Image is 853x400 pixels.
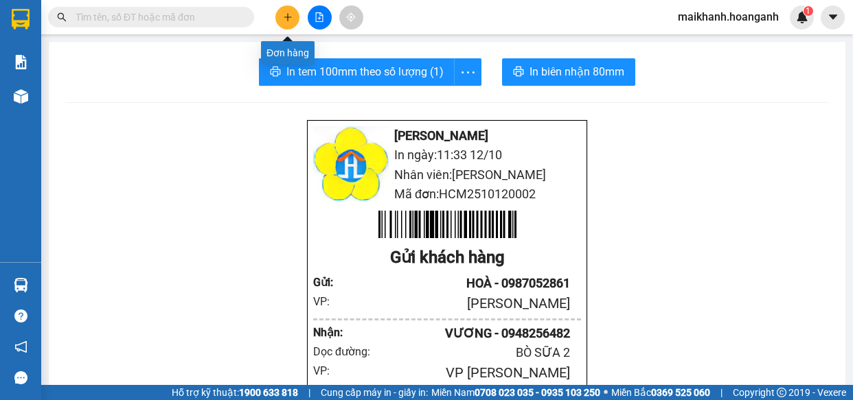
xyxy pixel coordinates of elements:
[259,58,455,86] button: printerIn tem 100mm theo số lượng (1)
[313,274,347,291] div: Gửi :
[172,385,298,400] span: Hỗ trợ kỹ thuật:
[76,10,238,25] input: Tìm tên, số ĐT hoặc mã đơn
[796,11,808,23] img: icon-new-feature
[530,63,624,80] span: In biên nhận 80mm
[313,145,581,165] li: In ngày: 11:33 12/10
[315,12,324,22] span: file-add
[804,6,813,16] sup: 1
[57,12,67,22] span: search
[286,63,444,80] span: In tem 100mm theo số lượng (1)
[14,278,28,292] img: warehouse-icon
[283,12,293,22] span: plus
[313,245,581,271] div: Gửi khách hàng
[14,89,28,104] img: warehouse-icon
[827,11,839,23] span: caret-down
[806,6,810,16] span: 1
[313,343,380,360] div: Dọc đường:
[313,384,581,399] div: 0259 22222 67, 02592222268
[14,55,28,69] img: solution-icon
[14,309,27,322] span: question-circle
[651,387,710,398] strong: 0369 525 060
[513,66,524,79] span: printer
[313,126,389,202] img: logo.jpg
[339,5,363,30] button: aim
[313,293,347,310] div: VP:
[239,387,298,398] strong: 1900 633 818
[14,371,27,384] span: message
[14,340,27,353] span: notification
[667,8,790,25] span: maikhanh.hoanganh
[502,58,635,86] button: printerIn biên nhận 80mm
[308,385,310,400] span: |
[308,5,332,30] button: file-add
[347,293,570,314] div: [PERSON_NAME]
[261,41,315,64] div: Đơn hàng
[275,5,299,30] button: plus
[720,385,723,400] span: |
[431,385,600,400] span: Miền Nam
[313,126,581,145] li: [PERSON_NAME]
[12,9,30,30] img: logo-vxr
[313,324,347,341] div: Nhận :
[313,362,347,379] div: VP:
[347,362,570,384] div: VP [PERSON_NAME]
[380,343,570,362] div: BÒ SỮA 2
[611,385,710,400] span: Miền Bắc
[313,165,581,185] li: Nhân viên: [PERSON_NAME]
[346,12,356,22] span: aim
[270,66,281,79] span: printer
[313,185,581,204] li: Mã đơn: HCM2510120002
[821,5,845,30] button: caret-down
[777,388,786,397] span: copyright
[475,387,600,398] strong: 0708 023 035 - 0935 103 250
[455,64,481,81] span: more
[321,385,428,400] span: Cung cấp máy in - giấy in:
[454,58,481,86] button: more
[604,390,608,395] span: ⚪️
[347,324,570,343] div: VƯƠNG - 0948256482
[347,274,570,293] div: HOÀ - 0987052861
